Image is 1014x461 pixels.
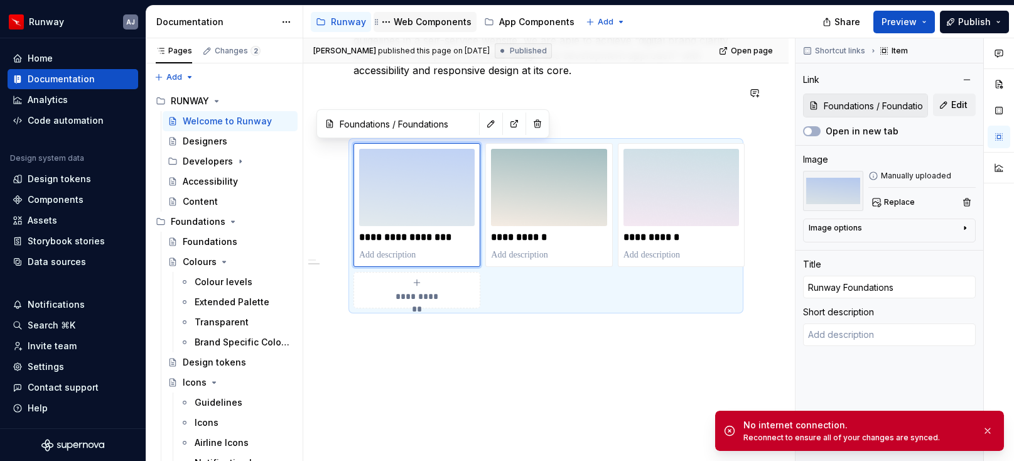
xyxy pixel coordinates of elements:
[8,111,138,131] a: Code automation
[29,16,64,28] div: Runway
[175,312,298,332] a: Transparent
[803,171,863,211] img: 361572a7-26af-4326-8548-ad4e3cdc5727.png
[731,46,773,56] span: Open page
[195,296,269,308] div: Extended Palette
[8,398,138,418] button: Help
[479,12,580,32] a: App Components
[183,376,207,389] div: Icons
[834,16,860,28] span: Share
[175,413,298,433] a: Icons
[8,231,138,251] a: Storybook stories
[163,232,298,252] a: Foundations
[816,11,868,33] button: Share
[28,193,84,206] div: Components
[715,42,779,60] a: Open page
[868,193,920,211] button: Replace
[873,11,935,33] button: Preview
[378,46,490,56] div: published this page on [DATE]
[183,155,233,168] div: Developers
[958,16,991,28] span: Publish
[499,16,574,28] div: App Components
[582,13,629,31] button: Add
[183,115,272,127] div: Welcome to Runway
[28,173,91,185] div: Design tokens
[8,377,138,398] button: Contact support
[175,332,298,352] a: Brand Specific Colours
[171,215,225,228] div: Foundations
[933,94,976,116] button: Edit
[10,153,84,163] div: Design system data
[28,73,95,85] div: Documentation
[9,14,24,30] img: 6b187050-a3ed-48aa-8485-808e17fcee26.png
[175,393,298,413] a: Guidelines
[331,16,366,28] div: Runway
[803,276,976,298] input: Add title
[156,16,275,28] div: Documentation
[491,149,607,226] img: 77dd1845-225b-49fd-91f3-f22e069851fc.png
[313,46,376,56] span: [PERSON_NAME]
[359,149,475,226] img: 361572a7-26af-4326-8548-ad4e3cdc5727.png
[28,402,48,415] div: Help
[163,111,298,131] a: Welcome to Runway
[28,94,68,106] div: Analytics
[803,306,874,318] div: Short description
[28,214,57,227] div: Assets
[163,252,298,272] a: Colours
[195,336,290,349] div: Brand Specific Colours
[8,252,138,272] a: Data sources
[8,295,138,315] button: Notifications
[3,8,143,35] button: RunwayAJ
[28,319,75,332] div: Search ⌘K
[126,17,135,27] div: AJ
[151,91,298,111] div: RUNWAY
[799,42,871,60] button: Shortcut links
[311,9,580,35] div: Page tree
[195,316,249,328] div: Transparent
[623,149,739,226] img: a0e6f7c3-5786-4bc9-9f39-663a00139668.png
[884,197,915,207] span: Replace
[882,16,917,28] span: Preview
[510,46,547,56] span: Published
[195,396,242,409] div: Guidelines
[28,52,53,65] div: Home
[8,210,138,230] a: Assets
[195,416,218,429] div: Icons
[394,16,472,28] div: Web Components
[183,135,227,148] div: Designers
[951,99,968,111] span: Edit
[183,175,238,188] div: Accessibility
[8,336,138,356] a: Invite team
[175,272,298,292] a: Colour levels
[8,90,138,110] a: Analytics
[183,236,237,248] div: Foundations
[743,419,972,431] div: No internet connection.
[809,223,970,238] button: Image options
[163,151,298,171] div: Developers
[815,46,865,56] span: Shortcut links
[156,46,192,56] div: Pages
[163,171,298,192] a: Accessibility
[171,95,209,107] div: RUNWAY
[311,12,371,32] a: Runway
[175,292,298,312] a: Extended Palette
[163,352,298,372] a: Design tokens
[868,171,976,181] div: Manually uploaded
[8,169,138,189] a: Design tokens
[183,256,217,268] div: Colours
[598,17,613,27] span: Add
[166,72,182,82] span: Add
[183,195,218,208] div: Content
[175,433,298,453] a: Airline Icons
[195,437,249,449] div: Airline Icons
[28,340,77,352] div: Invite team
[28,235,105,247] div: Storybook stories
[41,439,104,452] svg: Supernova Logo
[195,276,252,288] div: Colour levels
[374,12,477,32] a: Web Components
[8,69,138,89] a: Documentation
[803,73,819,86] div: Link
[183,356,246,369] div: Design tokens
[8,190,138,210] a: Components
[28,298,85,311] div: Notifications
